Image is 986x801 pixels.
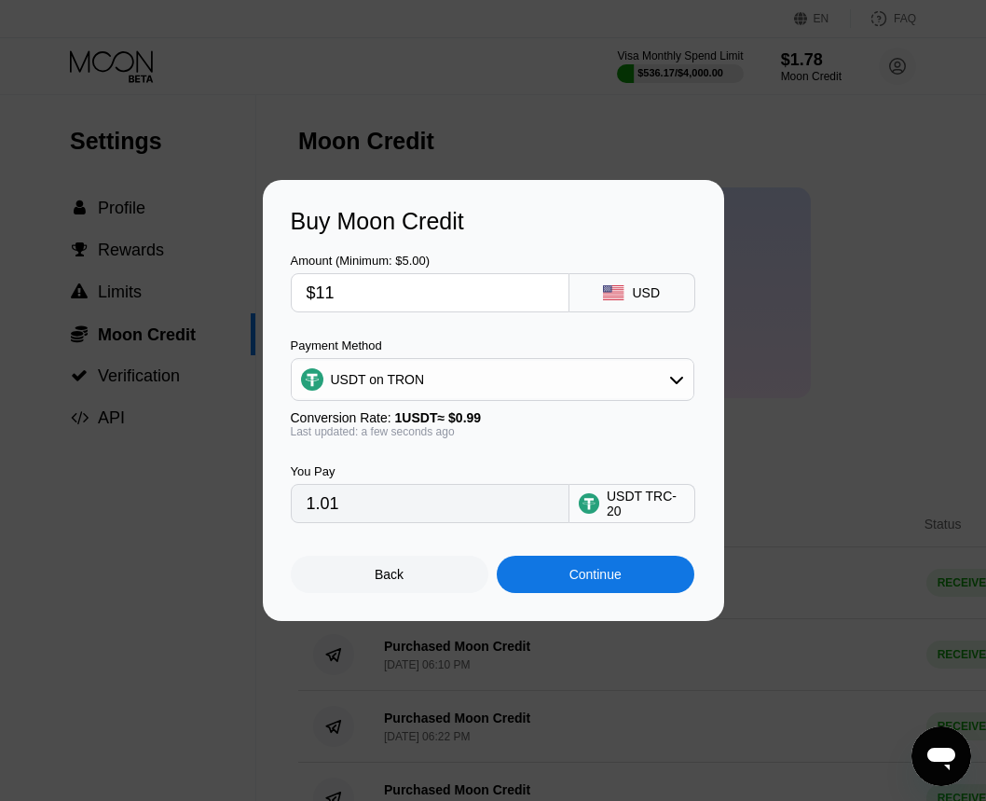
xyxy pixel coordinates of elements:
div: Buy Moon Credit [291,208,696,235]
div: USDT on TRON [292,361,693,398]
div: USDT TRC-20 [607,489,685,518]
div: Amount (Minimum: $5.00) [291,254,569,268]
div: Back [291,556,488,593]
div: USD [632,285,660,300]
span: 1 USDT ≈ $0.99 [395,410,482,425]
input: $0.00 [307,274,554,311]
div: Continue [497,556,694,593]
div: You Pay [291,464,569,478]
div: Back [375,567,404,582]
div: Payment Method [291,338,694,352]
div: Conversion Rate: [291,410,694,425]
iframe: Button to launch messaging window [911,726,971,786]
div: Continue [569,567,622,582]
div: USDT on TRON [331,372,425,387]
div: Last updated: a few seconds ago [291,425,694,438]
